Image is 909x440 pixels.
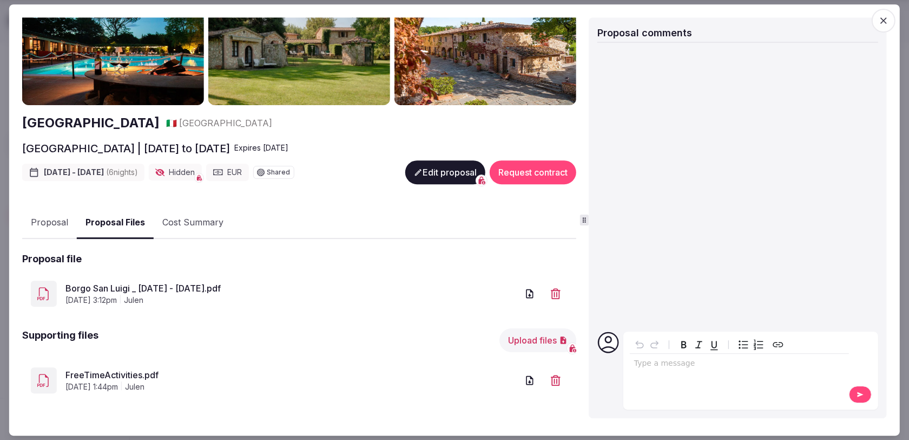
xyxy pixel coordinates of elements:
span: [DATE] 3:12pm [65,295,117,306]
button: Request contract [490,160,576,184]
div: toggle group [736,337,766,352]
span: [DATE] 1:44pm [65,381,118,392]
span: Proposal comments [597,27,692,38]
button: Create link [770,337,786,352]
button: 🇮🇹 [166,117,177,129]
div: Expire s [DATE] [234,143,288,153]
div: EUR [206,164,248,181]
img: Gallery photo 1 [22,3,204,105]
img: Gallery photo 3 [394,3,576,105]
h2: Supporting files [22,328,98,352]
div: Hidden [149,164,202,181]
button: Bold [676,337,691,352]
h2: [GEOGRAPHIC_DATA] | [DATE] to [DATE] [22,141,230,156]
span: ( 6 night s ) [106,167,138,177]
button: Proposal [22,207,77,238]
span: [DATE] - [DATE] [44,167,138,178]
span: 🇮🇹 [166,118,177,128]
h2: Proposal file [22,252,82,266]
span: Shared [267,169,290,176]
a: Borgo San Luigi _ [DATE] - [DATE].pdf [65,282,518,295]
button: Proposal Files [77,207,154,239]
div: editable markdown [630,354,849,376]
button: Underline [707,337,722,352]
button: Bulleted list [736,337,751,352]
button: Edit proposal [405,160,485,184]
a: [GEOGRAPHIC_DATA] [22,114,160,132]
button: Italic [691,337,707,352]
a: FreeTimeActivities.pdf [65,368,518,381]
span: [GEOGRAPHIC_DATA] [179,117,272,129]
button: Cost Summary [154,207,232,238]
img: Gallery photo 2 [208,3,390,105]
span: julen [125,381,144,392]
button: Numbered list [751,337,766,352]
span: julen [124,295,143,306]
button: Upload files [499,328,576,352]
